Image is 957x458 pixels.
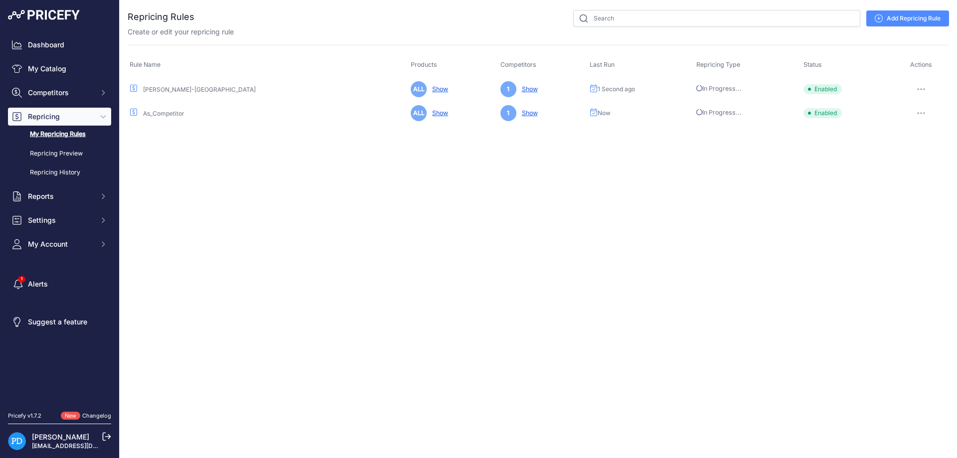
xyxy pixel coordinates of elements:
div: Pricefy v1.7.2 [8,412,41,420]
span: Enabled [803,108,842,118]
span: ALL [411,81,427,97]
a: Show [428,85,448,93]
span: Now [598,109,611,117]
a: Alerts [8,275,111,293]
a: [EMAIL_ADDRESS][DOMAIN_NAME] [32,442,136,450]
span: Rule Name [130,61,160,68]
a: My Catalog [8,60,111,78]
span: Actions [910,61,932,68]
a: Add Repricing Rule [866,10,949,26]
span: Settings [28,215,93,225]
a: As_Competitor [143,110,184,117]
button: Competitors [8,84,111,102]
span: 1 Second ago [598,85,635,93]
a: Show [428,109,448,117]
span: Enabled [803,84,842,94]
a: Suggest a feature [8,313,111,331]
span: 1 [500,81,516,97]
span: Reports [28,191,93,201]
span: Competitors [28,88,93,98]
p: Create or edit your repricing rule [128,27,234,37]
span: In Progress... [696,109,742,116]
button: My Account [8,235,111,253]
span: Products [411,61,437,68]
button: Settings [8,211,111,229]
a: My Repricing Rules [8,126,111,143]
span: Last Run [590,61,615,68]
a: Show [518,109,538,117]
span: In Progress... [696,85,742,92]
span: Status [803,61,822,68]
a: Changelog [82,412,111,419]
a: Repricing History [8,164,111,181]
h2: Repricing Rules [128,10,194,24]
a: [PERSON_NAME]-[GEOGRAPHIC_DATA] [143,86,256,93]
span: 1 [500,105,516,121]
a: Show [518,85,538,93]
img: Pricefy Logo [8,10,80,20]
a: Dashboard [8,36,111,54]
nav: Sidebar [8,36,111,400]
span: My Account [28,239,93,249]
a: [PERSON_NAME] [32,433,89,441]
span: Repricing Type [696,61,740,68]
button: Repricing [8,108,111,126]
span: New [61,412,80,420]
span: ALL [411,105,427,121]
input: Search [573,10,860,27]
button: Reports [8,187,111,205]
span: Repricing [28,112,93,122]
span: Competitors [500,61,536,68]
a: Repricing Preview [8,145,111,162]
